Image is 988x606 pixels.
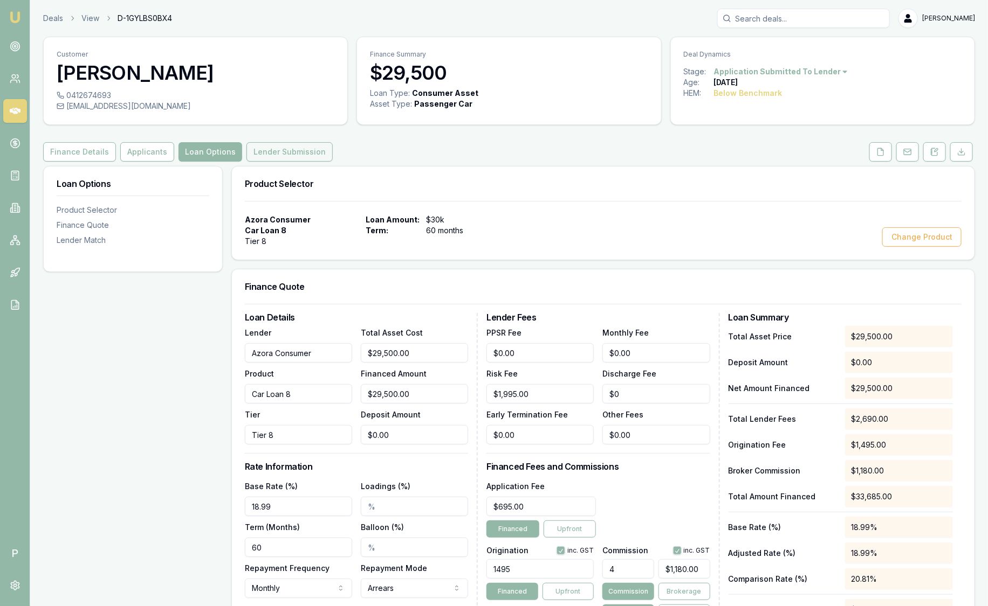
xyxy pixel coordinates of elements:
[57,235,209,246] div: Lender Match
[43,13,172,24] nav: breadcrumb
[57,179,209,188] h3: Loan Options
[602,384,710,403] input: $
[486,313,710,322] h3: Lender Fees
[602,559,654,579] input: %
[361,384,468,403] input: $
[245,523,300,532] label: Term (Months)
[361,425,468,444] input: $
[43,142,116,162] button: Finance Details
[602,425,710,444] input: $
[57,62,334,83] h3: [PERSON_NAME]
[845,378,953,399] div: $29,500.00
[246,142,333,162] button: Lender Submission
[81,13,99,24] a: View
[57,101,334,112] div: [EMAIL_ADDRESS][DOMAIN_NAME]
[602,369,656,378] label: Discharge Fee
[361,523,404,532] label: Balloon (%)
[486,462,710,471] h3: Financed Fees and Commissions
[845,408,953,430] div: $2,690.00
[361,563,427,573] label: Repayment Mode
[602,410,643,419] label: Other Fees
[361,482,410,491] label: Loadings (%)
[245,225,286,236] span: Car Loan 8
[43,13,63,24] a: Deals
[714,77,738,88] div: [DATE]
[414,99,472,109] div: Passenger Car
[245,214,311,225] span: Azora Consumer
[845,568,953,590] div: 20.81%
[486,410,568,419] label: Early Termination Fee
[245,328,271,337] label: Lender
[3,541,27,565] span: P
[245,313,468,322] h3: Loan Details
[602,583,654,600] button: Commission
[366,214,420,225] span: Loan Amount:
[845,434,953,456] div: $1,495.00
[717,9,890,28] input: Search deals
[244,142,335,162] a: Lender Submission
[684,77,714,88] div: Age:
[673,546,710,555] div: inc. GST
[120,142,174,162] button: Applicants
[845,326,953,347] div: $29,500.00
[729,548,836,559] p: Adjusted Rate (%)
[486,497,596,516] input: $
[486,369,518,378] label: Risk Fee
[486,328,522,337] label: PPSR Fee
[486,520,539,538] button: Financed
[361,538,468,557] input: %
[9,11,22,24] img: emu-icon-u.png
[729,414,836,424] p: Total Lender Fees
[426,225,482,236] span: 60 months
[684,50,962,59] p: Deal Dynamics
[729,313,953,322] h3: Loan Summary
[845,517,953,538] div: 18.99%
[361,343,468,363] input: $
[118,142,176,162] a: Applicants
[245,482,298,491] label: Base Rate (%)
[426,214,482,225] span: $30k
[602,547,648,554] label: Commission
[57,90,334,101] div: 0412674693
[845,352,953,373] div: $0.00
[602,328,649,337] label: Monthly Fee
[684,88,714,99] div: HEM:
[361,369,427,378] label: Financed Amount
[57,50,334,59] p: Customer
[845,486,953,507] div: $33,685.00
[729,383,836,394] p: Net Amount Financed
[729,357,836,368] p: Deposit Amount
[845,460,953,482] div: $1,180.00
[486,343,594,363] input: $
[544,520,596,538] button: Upfront
[486,583,538,600] button: Financed
[729,522,836,533] p: Base Rate (%)
[412,88,478,99] div: Consumer Asset
[557,546,594,555] div: inc. GST
[361,410,421,419] label: Deposit Amount
[118,13,172,24] span: D-1GYLBS0BX4
[729,491,836,502] p: Total Amount Financed
[245,282,962,291] h3: Finance Quote
[602,343,710,363] input: $
[486,482,545,491] label: Application Fee
[729,440,836,450] p: Origination Fee
[245,410,260,419] label: Tier
[370,62,648,83] h3: $29,500
[882,227,962,247] button: Change Product
[57,220,209,231] div: Finance Quote
[361,497,468,516] input: %
[245,462,468,471] h3: Rate Information
[366,225,420,236] span: Term:
[245,563,330,573] label: Repayment Frequency
[486,425,594,444] input: $
[658,583,710,600] button: Brokerage
[245,497,352,516] input: %
[361,328,423,337] label: Total Asset Cost
[43,142,118,162] a: Finance Details
[245,236,266,247] span: Tier 8
[176,142,244,162] a: Loan Options
[245,369,274,378] label: Product
[370,88,410,99] div: Loan Type:
[179,142,242,162] button: Loan Options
